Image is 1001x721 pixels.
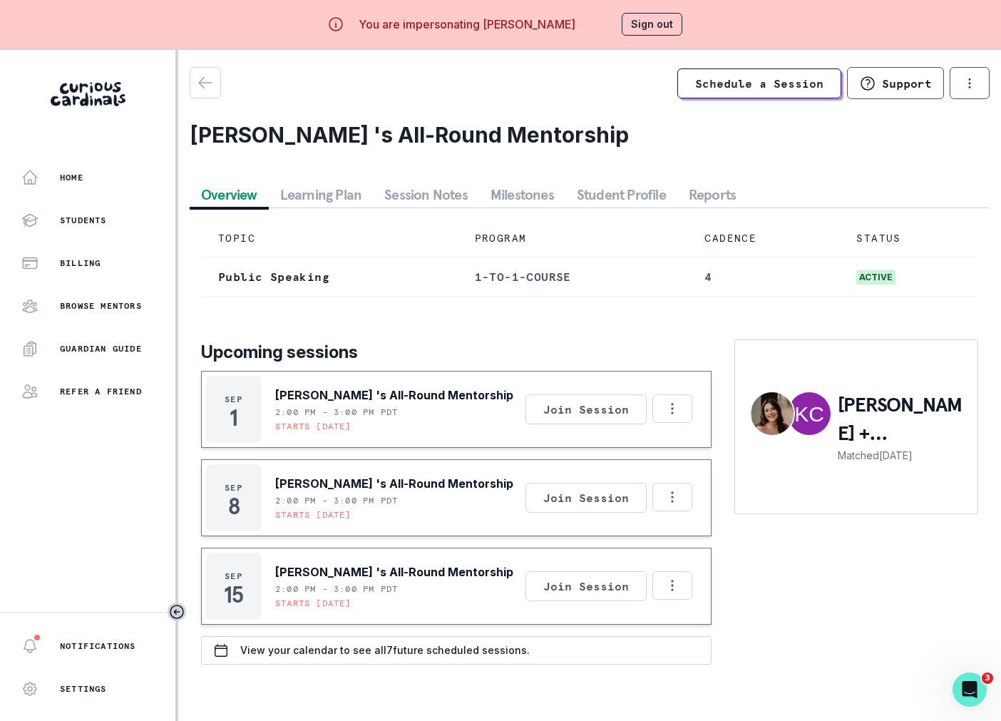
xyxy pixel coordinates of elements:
[275,387,513,404] p: [PERSON_NAME] 's All-Round Mentorship
[838,391,963,448] p: [PERSON_NAME] + [PERSON_NAME]
[60,640,136,652] p: Notifications
[269,182,374,208] button: Learning Plan
[60,386,142,397] p: Refer a friend
[60,215,107,226] p: Students
[51,82,125,106] img: Curious Cardinals Logo
[168,603,186,621] button: Toggle sidebar
[652,483,692,511] button: Options
[687,220,839,257] td: CADENCE
[838,448,963,463] p: Matched [DATE]
[839,220,978,257] td: STATUS
[751,392,794,435] img: Hannah Pescaru
[950,67,990,99] button: options
[240,645,530,656] p: View your calendar to see all 7 future scheduled sessions.
[687,257,839,297] td: 4
[652,394,692,423] button: Options
[652,571,692,600] button: Options
[525,483,647,513] button: Join Session
[847,67,944,99] button: Support
[856,270,895,285] span: active
[60,683,107,695] p: Settings
[190,122,990,148] h2: [PERSON_NAME] 's All-Round Mentorship
[60,257,101,269] p: Billing
[225,394,242,405] p: Sep
[458,220,688,257] td: PROGRAM
[359,16,575,33] p: You are impersonating [PERSON_NAME]
[225,571,242,582] p: Sep
[275,421,351,432] p: Starts [DATE]
[224,588,242,602] p: 15
[225,482,242,494] p: Sep
[788,392,831,435] img: Kathryn Cragg
[275,495,398,506] p: 2:00 PM - 3:00 PM PDT
[275,583,398,595] p: 2:00 PM - 3:00 PM PDT
[479,182,565,208] button: Milestones
[201,339,712,365] p: Upcoming sessions
[275,563,513,581] p: [PERSON_NAME] 's All-Round Mentorship
[677,182,747,208] button: Reports
[190,182,269,208] button: Overview
[525,571,647,601] button: Join Session
[622,13,682,36] button: Sign out
[230,411,237,425] p: 1
[228,499,240,513] p: 8
[60,300,142,312] p: Browse Mentors
[882,76,932,91] p: Support
[275,598,351,609] p: Starts [DATE]
[275,406,398,418] p: 2:00 PM - 3:00 PM PDT
[373,182,479,208] button: Session Notes
[275,509,351,521] p: Starts [DATE]
[275,475,513,492] p: [PERSON_NAME] 's All-Round Mentorship
[60,343,142,354] p: Guardian Guide
[982,673,993,684] span: 3
[953,673,987,707] iframe: Intercom live chat
[565,182,677,208] button: Student Profile
[201,257,458,297] td: Public Speaking
[60,172,83,183] p: Home
[525,394,647,424] button: Join Session
[677,68,841,98] a: Schedule a Session
[458,257,688,297] td: 1-to-1-course
[201,220,458,257] td: TOPIC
